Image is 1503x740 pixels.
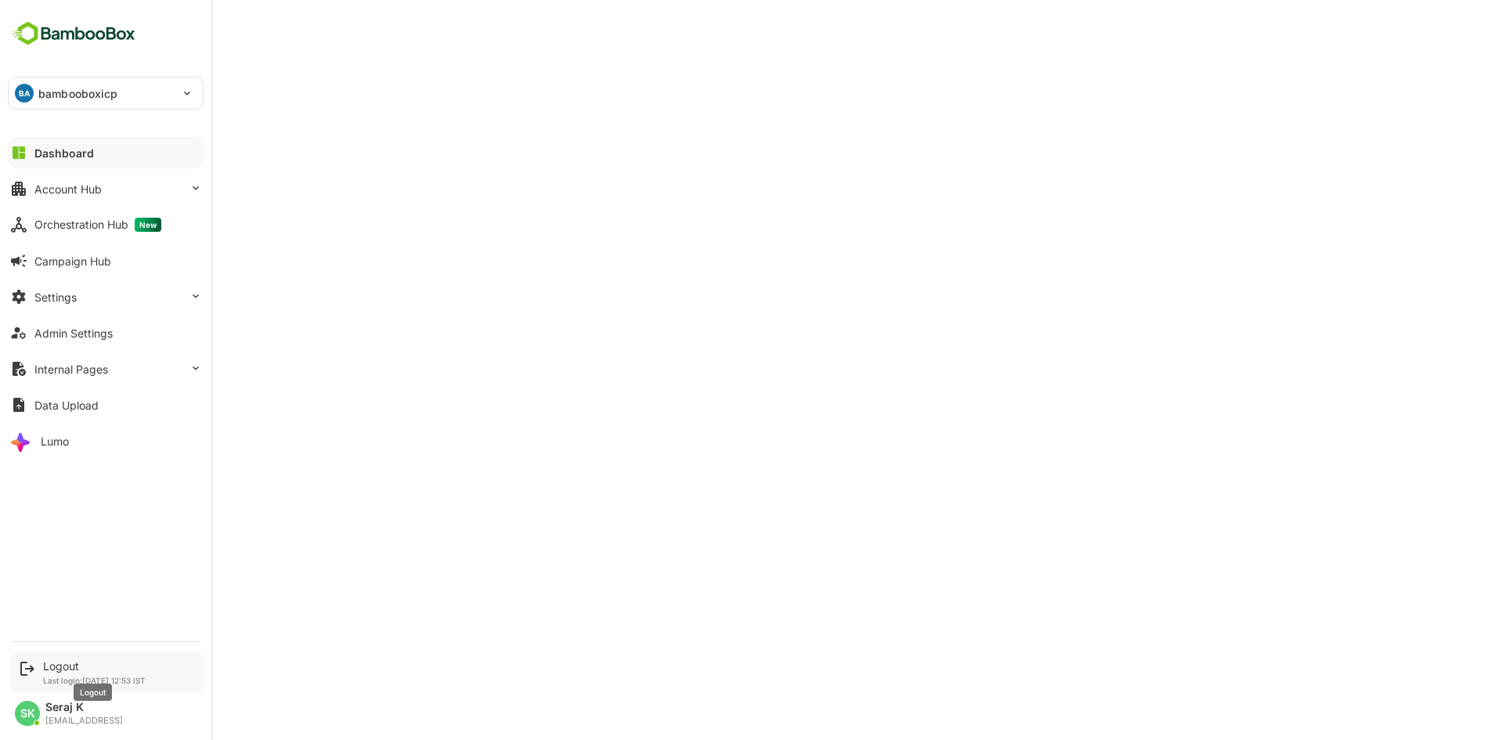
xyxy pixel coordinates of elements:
[8,245,204,276] button: Campaign Hub
[15,84,34,103] div: BA
[8,173,204,204] button: Account Hub
[41,435,69,448] div: Lumo
[45,716,123,726] div: [EMAIL_ADDRESS]
[34,363,108,376] div: Internal Pages
[135,218,161,232] span: New
[8,353,204,384] button: Internal Pages
[8,425,204,457] button: Lumo
[38,85,118,102] p: bambooboxicp
[43,676,146,685] p: Last login: [DATE] 12:53 IST
[34,146,94,160] div: Dashboard
[8,281,204,312] button: Settings
[34,291,77,304] div: Settings
[8,19,140,49] img: BambooboxFullLogoMark.5f36c76dfaba33ec1ec1367b70bb1252.svg
[34,327,113,340] div: Admin Settings
[34,182,102,196] div: Account Hub
[43,659,146,673] div: Logout
[8,389,204,421] button: Data Upload
[9,78,203,109] div: BAbambooboxicp
[8,209,204,240] button: Orchestration HubNew
[34,218,161,232] div: Orchestration Hub
[45,701,123,714] div: Seraj K
[8,317,204,348] button: Admin Settings
[15,701,40,726] div: SK
[34,399,99,412] div: Data Upload
[34,254,111,268] div: Campaign Hub
[8,137,204,168] button: Dashboard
